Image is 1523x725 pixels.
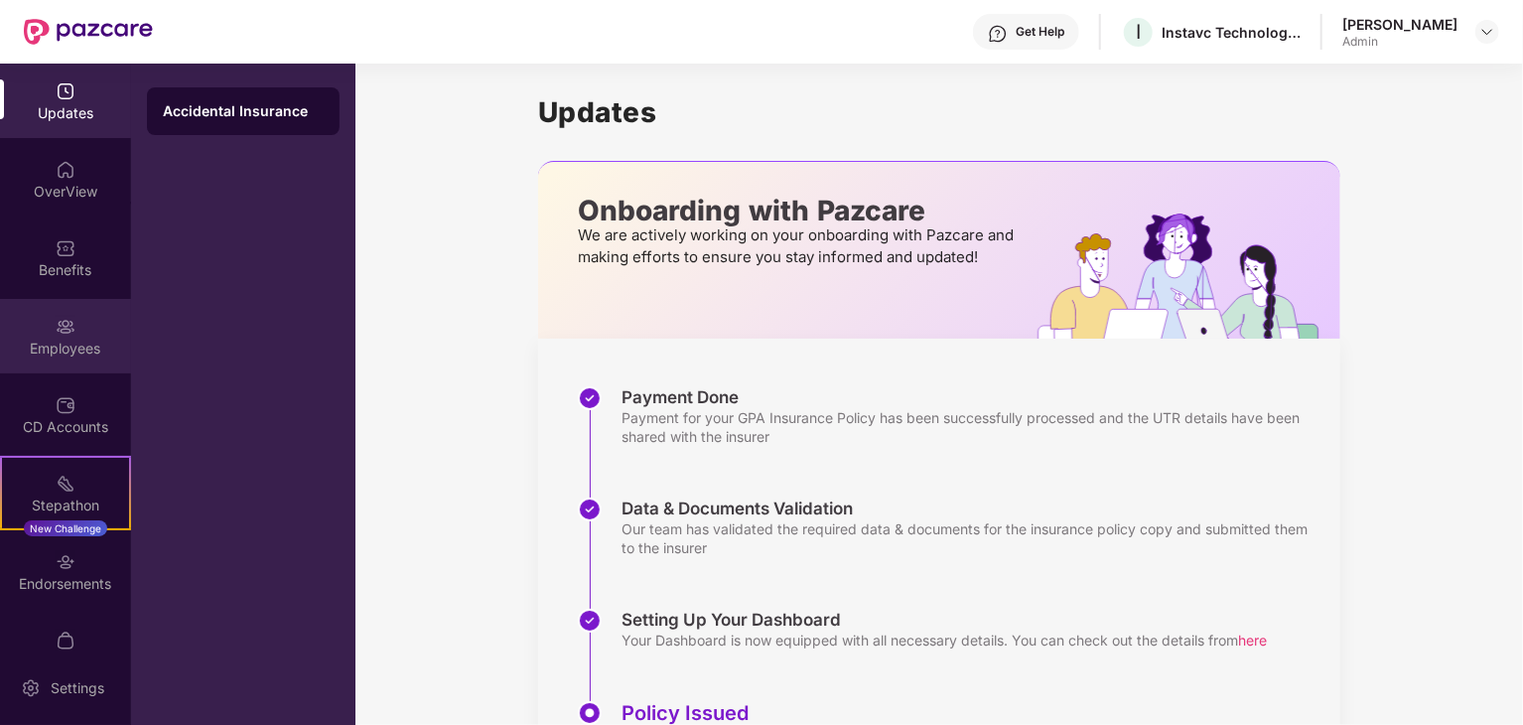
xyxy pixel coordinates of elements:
[56,552,75,572] img: svg+xml;base64,PHN2ZyBpZD0iRW5kb3JzZW1lbnRzIiB4bWxucz0iaHR0cDovL3d3dy53My5vcmcvMjAwMC9zdmciIHdpZH...
[1136,20,1141,44] span: I
[1016,24,1064,40] div: Get Help
[1342,15,1457,34] div: [PERSON_NAME]
[578,386,602,410] img: svg+xml;base64,PHN2ZyBpZD0iU3RlcC1Eb25lLTMyeDMyIiB4bWxucz0iaHR0cDovL3d3dy53My5vcmcvMjAwMC9zdmciIH...
[622,631,1267,650] div: Your Dashboard is now equipped with all necessary details. You can check out the details from
[1038,214,1340,339] img: hrOnboarding
[1479,24,1495,40] img: svg+xml;base64,PHN2ZyBpZD0iRHJvcGRvd24tMzJ4MzIiIHhtbG5zPSJodHRwOi8vd3d3LnczLm9yZy8yMDAwL3N2ZyIgd2...
[622,609,1267,631] div: Setting Up Your Dashboard
[1238,632,1267,649] span: here
[56,160,75,180] img: svg+xml;base64,PHN2ZyBpZD0iSG9tZSIgeG1sbnM9Imh0dHA6Ly93d3cudzMub3JnLzIwMDAvc3ZnIiB3aWR0aD0iMjAiIG...
[622,519,1320,557] div: Our team has validated the required data & documents for the insurance policy copy and submitted ...
[56,238,75,258] img: svg+xml;base64,PHN2ZyBpZD0iQmVuZWZpdHMiIHhtbG5zPSJodHRwOi8vd3d3LnczLm9yZy8yMDAwL3N2ZyIgd2lkdGg9Ij...
[988,24,1008,44] img: svg+xml;base64,PHN2ZyBpZD0iSGVscC0zMngzMiIgeG1sbnM9Imh0dHA6Ly93d3cudzMub3JnLzIwMDAvc3ZnIiB3aWR0aD...
[1342,34,1457,50] div: Admin
[578,609,602,633] img: svg+xml;base64,PHN2ZyBpZD0iU3RlcC1Eb25lLTMyeDMyIiB4bWxucz0iaHR0cDovL3d3dy53My5vcmcvMjAwMC9zdmciIH...
[2,496,129,515] div: Stepathon
[24,19,153,45] img: New Pazcare Logo
[56,395,75,415] img: svg+xml;base64,PHN2ZyBpZD0iQ0RfQWNjb3VudHMiIGRhdGEtbmFtZT0iQ0QgQWNjb3VudHMiIHhtbG5zPSJodHRwOi8vd3...
[1162,23,1301,42] div: Instavc Technologies GPA
[578,498,602,521] img: svg+xml;base64,PHN2ZyBpZD0iU3RlcC1Eb25lLTMyeDMyIiB4bWxucz0iaHR0cDovL3d3dy53My5vcmcvMjAwMC9zdmciIH...
[538,95,1340,129] h1: Updates
[56,631,75,651] img: svg+xml;base64,PHN2ZyBpZD0iTXlfT3JkZXJzIiBkYXRhLW5hbWU9Ik15IE9yZGVycyIgeG1sbnM9Imh0dHA6Ly93d3cudz...
[622,408,1320,446] div: Payment for your GPA Insurance Policy has been successfully processed and the UTR details have be...
[622,498,1320,519] div: Data & Documents Validation
[578,224,1020,268] p: We are actively working on your onboarding with Pazcare and making efforts to ensure you stay inf...
[56,474,75,494] img: svg+xml;base64,PHN2ZyB4bWxucz0iaHR0cDovL3d3dy53My5vcmcvMjAwMC9zdmciIHdpZHRoPSIyMSIgaGVpZ2h0PSIyMC...
[622,701,1233,725] div: Policy Issued
[56,81,75,101] img: svg+xml;base64,PHN2ZyBpZD0iVXBkYXRlZCIgeG1sbnM9Imh0dHA6Ly93d3cudzMub3JnLzIwMDAvc3ZnIiB3aWR0aD0iMj...
[21,678,41,698] img: svg+xml;base64,PHN2ZyBpZD0iU2V0dGluZy0yMHgyMCIgeG1sbnM9Imh0dHA6Ly93d3cudzMub3JnLzIwMDAvc3ZnIiB3aW...
[56,317,75,337] img: svg+xml;base64,PHN2ZyBpZD0iRW1wbG95ZWVzIiB4bWxucz0iaHR0cDovL3d3dy53My5vcmcvMjAwMC9zdmciIHdpZHRoPS...
[622,386,1320,408] div: Payment Done
[578,202,1020,219] p: Onboarding with Pazcare
[578,701,602,725] img: svg+xml;base64,PHN2ZyBpZD0iU3RlcC1BY3RpdmUtMzJ4MzIiIHhtbG5zPSJodHRwOi8vd3d3LnczLm9yZy8yMDAwL3N2Zy...
[163,101,324,121] div: Accidental Insurance
[24,520,107,536] div: New Challenge
[45,678,110,698] div: Settings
